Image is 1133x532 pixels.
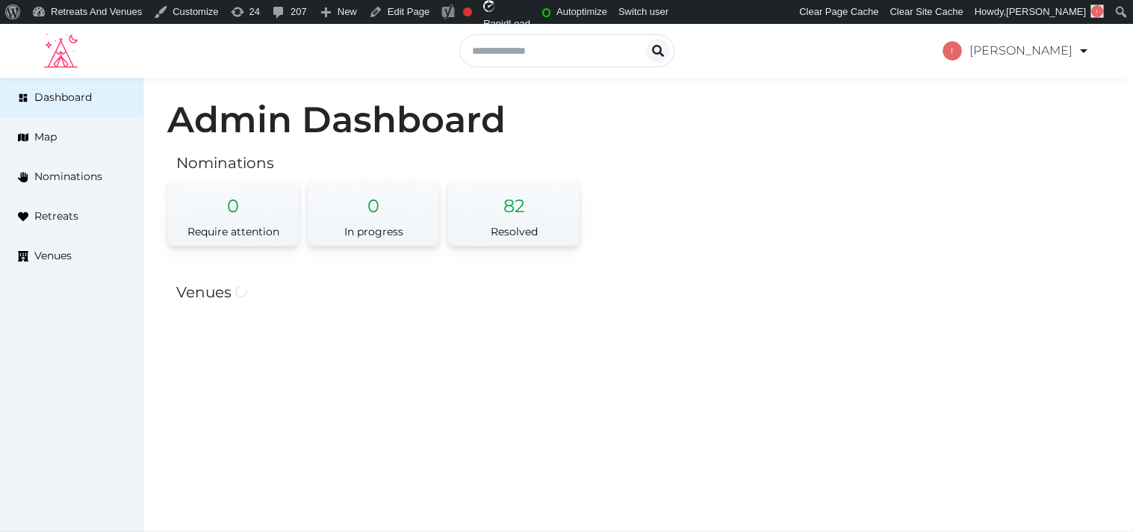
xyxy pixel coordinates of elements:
div: 0 [308,179,439,218]
span: In progress [344,225,403,238]
span: Dashboard [34,90,92,105]
span: Venues [34,248,72,264]
span: Retreats [34,208,78,224]
a: 0In progress [308,179,439,246]
span: Require attention [187,225,279,238]
h1: Admin Dashboard [167,102,1109,137]
h2: Nominations [176,152,1109,173]
span: [PERSON_NAME] [1006,6,1086,17]
div: 0 [167,179,299,218]
div: Focus keyphrase not set [463,7,472,16]
h2: Venues [176,282,1109,303]
div: 82 [448,179,580,218]
span: Clear Page Cache [799,6,878,17]
span: Map [34,129,57,145]
span: Resolved [491,225,538,238]
a: 82Resolved [448,179,580,246]
a: 0Require attention [167,179,299,246]
span: Nominations [34,169,102,185]
span: Clear Site Cache [890,6,963,17]
a: [PERSON_NAME] [943,30,1090,72]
